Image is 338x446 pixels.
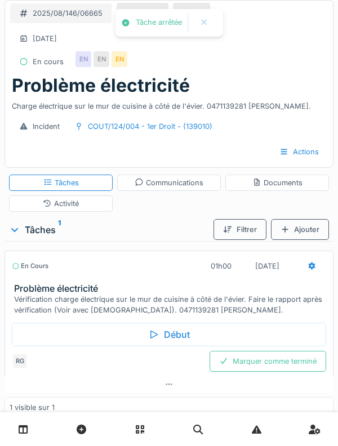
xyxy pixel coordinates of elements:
div: COUT/124/004 - 1er Droit - (139010) [88,121,212,132]
div: 2025/08/146/06665 [33,8,103,19]
div: Documents [252,177,303,188]
div: En cours [33,56,64,67]
div: Début [12,323,326,346]
div: [DATE] [33,33,57,44]
div: Tâche arrêtée [136,18,182,28]
h1: Problème électricité [12,75,190,96]
div: Vérification charge électrique sur le mur de cuisine à côté de l'évier. Faire le rapport après vé... [14,294,328,315]
div: 4 [196,8,201,19]
sup: 1 [58,223,61,237]
div: Marquer comme terminé [210,351,326,372]
div: Charge électrique sur le mur de cuisine à côté de l'évier. 0471139281 [PERSON_NAME]. [12,96,326,111]
div: [DATE] [255,261,279,271]
div: RG [12,353,28,369]
div: Communications [135,177,203,188]
div: Activité [43,198,79,209]
div: Tâches [9,223,209,237]
div: 01h00 [211,261,232,271]
div: Incident [33,121,60,132]
div: Electricité [126,8,159,19]
div: Tâches [43,177,79,188]
div: En cours [12,261,48,271]
div: 1 visible sur 1 [10,402,55,413]
h3: Problème électricité [14,283,328,294]
div: Filtrer [214,219,266,240]
div: Actions [270,141,328,162]
div: EN [94,51,109,67]
div: Ajouter [271,219,329,240]
div: EN [112,51,127,67]
div: EN [75,51,91,67]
